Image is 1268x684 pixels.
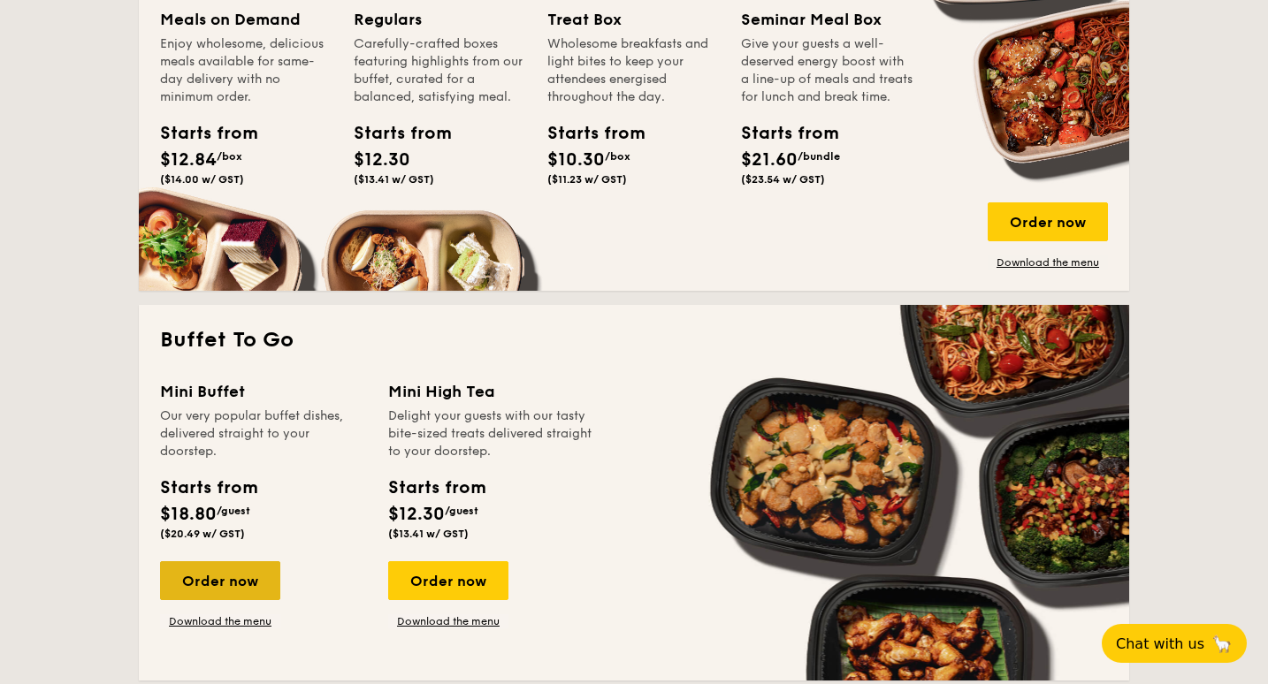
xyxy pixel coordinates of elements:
[160,173,244,186] span: ($14.00 w/ GST)
[217,150,242,163] span: /box
[160,475,256,501] div: Starts from
[547,173,627,186] span: ($11.23 w/ GST)
[445,505,478,517] span: /guest
[160,120,240,147] div: Starts from
[388,528,469,540] span: ($13.41 w/ GST)
[547,35,720,106] div: Wholesome breakfasts and light bites to keep your attendees energised throughout the day.
[988,255,1108,270] a: Download the menu
[354,149,410,171] span: $12.30
[160,614,280,628] a: Download the menu
[388,407,595,460] div: Delight your guests with our tasty bite-sized treats delivered straight to your doorstep.
[547,7,720,32] div: Treat Box
[798,150,840,163] span: /bundle
[547,120,627,147] div: Starts from
[160,149,217,171] span: $12.84
[388,504,445,525] span: $12.30
[388,614,508,628] a: Download the menu
[160,407,367,460] div: Our very popular buffet dishes, delivered straight to your doorstep.
[388,561,508,600] div: Order now
[988,202,1108,241] div: Order now
[160,326,1108,354] h2: Buffet To Go
[741,173,825,186] span: ($23.54 w/ GST)
[741,7,913,32] div: Seminar Meal Box
[1211,634,1233,654] span: 🦙
[354,173,434,186] span: ($13.41 w/ GST)
[605,150,630,163] span: /box
[160,379,367,404] div: Mini Buffet
[1116,635,1204,652] span: Chat with us
[741,35,913,106] div: Give your guests a well-deserved energy boost with a line-up of meals and treats for lunch and br...
[354,7,526,32] div: Regulars
[217,505,250,517] span: /guest
[354,35,526,106] div: Carefully-crafted boxes featuring highlights from our buffet, curated for a balanced, satisfying ...
[160,528,245,540] span: ($20.49 w/ GST)
[160,35,332,106] div: Enjoy wholesome, delicious meals available for same-day delivery with no minimum order.
[354,120,433,147] div: Starts from
[160,561,280,600] div: Order now
[160,504,217,525] span: $18.80
[741,149,798,171] span: $21.60
[1102,624,1247,663] button: Chat with us🦙
[160,7,332,32] div: Meals on Demand
[388,379,595,404] div: Mini High Tea
[547,149,605,171] span: $10.30
[741,120,821,147] div: Starts from
[388,475,485,501] div: Starts from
